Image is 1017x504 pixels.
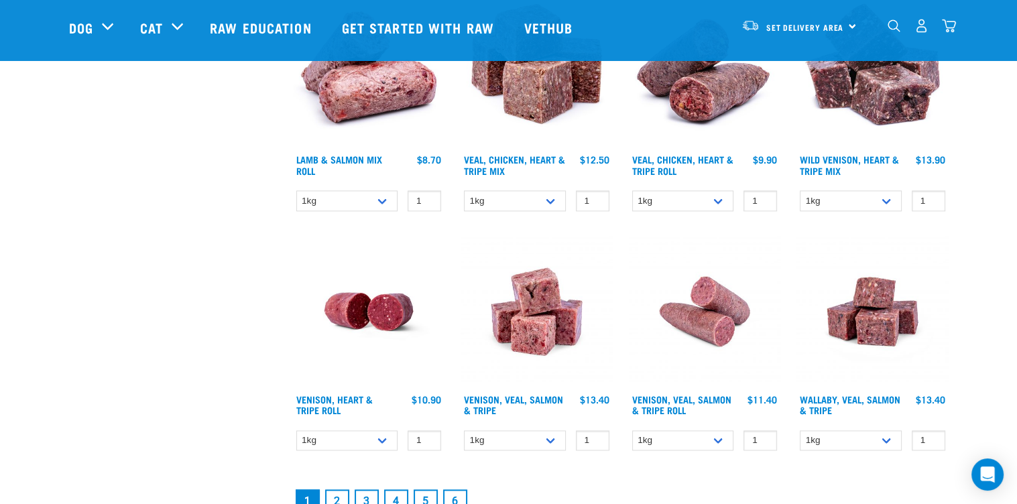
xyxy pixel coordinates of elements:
img: Venison Veal Salmon Tripe 1651 [629,235,781,387]
a: Veal, Chicken, Heart & Tripe Roll [632,157,733,172]
input: 1 [743,430,777,451]
input: 1 [912,190,945,211]
div: $8.70 [417,154,441,165]
input: 1 [912,430,945,451]
div: $13.90 [916,154,945,165]
div: $9.90 [753,154,777,165]
input: 1 [743,190,777,211]
input: 1 [576,190,609,211]
a: Get started with Raw [328,1,511,54]
a: Veal, Chicken, Heart & Tripe Mix [464,157,565,172]
div: $13.40 [580,394,609,405]
img: user.png [914,19,929,33]
div: $11.40 [747,394,777,405]
a: Venison, Heart & Tripe Roll [296,397,373,412]
img: home-icon@2x.png [942,19,956,33]
a: Raw Education [196,1,328,54]
img: van-moving.png [741,19,760,31]
input: 1 [408,190,441,211]
a: Vethub [511,1,590,54]
div: $12.50 [580,154,609,165]
span: Set Delivery Area [766,25,844,29]
a: Cat [140,17,163,38]
a: Wallaby, Veal, Salmon & Tripe [800,397,900,412]
a: Dog [69,17,93,38]
a: Venison, Veal, Salmon & Tripe [464,397,563,412]
a: Venison, Veal, Salmon & Tripe Roll [632,397,731,412]
img: Wallaby Veal Salmon Tripe 1642 [796,235,949,387]
img: Raw Essentials Venison Heart & Tripe Hypoallergenic Raw Pet Food Bulk Roll Unwrapped [293,235,445,387]
div: $13.40 [916,394,945,405]
div: Open Intercom Messenger [971,458,1004,491]
img: home-icon-1@2x.png [888,19,900,32]
div: $10.90 [412,394,441,405]
img: Venison Veal Salmon Tripe 1621 [461,235,613,387]
a: Lamb & Salmon Mix Roll [296,157,382,172]
a: Wild Venison, Heart & Tripe Mix [800,157,899,172]
input: 1 [408,430,441,451]
input: 1 [576,430,609,451]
